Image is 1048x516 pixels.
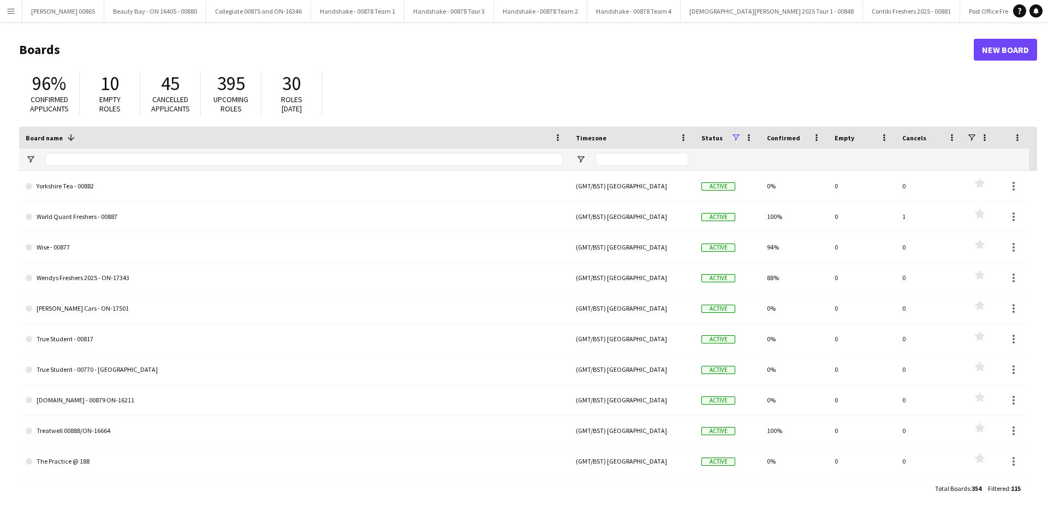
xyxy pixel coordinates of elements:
button: Handshake - 00878 Team 4 [587,1,681,22]
a: World Quant Freshers - 00887 [26,201,563,232]
div: (GMT/BST) [GEOGRAPHIC_DATA] [569,324,695,354]
button: Handshake - 00878 Tour 3 [404,1,494,22]
div: 100% [760,201,828,232]
div: 0 [896,477,963,507]
span: 96% [32,72,66,96]
span: Board name [26,134,63,142]
button: Open Filter Menu [576,155,586,164]
button: Contiki Freshers 2025 - 00881 [863,1,960,22]
button: Collegiate 00875 and ON-16346 [206,1,311,22]
span: 10 [100,72,119,96]
span: Active [701,305,735,313]
div: (GMT/BST) [GEOGRAPHIC_DATA] [569,416,695,446]
div: 0 [828,171,896,201]
span: 45 [161,72,180,96]
div: 1 [896,201,963,232]
div: 0 [828,446,896,476]
a: True Student - 00770 - [GEOGRAPHIC_DATA] [26,354,563,385]
div: 0% [760,477,828,507]
div: 0% [760,293,828,323]
span: 115 [1011,484,1021,493]
span: Empty roles [99,94,121,114]
div: 0% [760,446,828,476]
a: Wendys Freshers 2025 - ON-17343 [26,263,563,293]
div: 0 [828,293,896,323]
div: 0 [828,416,896,446]
button: [PERSON_NAME] 00865 [22,1,104,22]
span: Active [701,244,735,252]
div: (GMT/BST) [GEOGRAPHIC_DATA] [569,446,695,476]
div: (GMT/BST) [GEOGRAPHIC_DATA] [569,477,695,507]
div: 0% [760,171,828,201]
span: Confirmed applicants [30,94,69,114]
div: (GMT/BST) [GEOGRAPHIC_DATA] [569,385,695,415]
a: Yorkshire Tea - 00882 [26,171,563,201]
span: Cancels [902,134,926,142]
span: 30 [282,72,301,96]
span: Upcoming roles [213,94,248,114]
a: Student Roost [GEOGRAPHIC_DATA] - 00798 [26,477,563,507]
input: Timezone Filter Input [596,153,688,166]
div: 0 [896,263,963,293]
a: New Board [974,39,1037,61]
span: Active [701,396,735,405]
h1: Boards [19,41,974,58]
div: 0 [828,263,896,293]
button: Beauty Bay - ON 16405 - 00880 [104,1,206,22]
div: (GMT/BST) [GEOGRAPHIC_DATA] [569,293,695,323]
div: 0 [896,324,963,354]
div: (GMT/BST) [GEOGRAPHIC_DATA] [569,354,695,384]
div: 0 [828,201,896,232]
div: 88% [760,263,828,293]
div: (GMT/BST) [GEOGRAPHIC_DATA] [569,201,695,232]
span: Confirmed [767,134,800,142]
span: 354 [972,484,981,493]
span: Active [701,335,735,343]
div: 100% [760,416,828,446]
div: 0 [828,324,896,354]
span: Active [701,213,735,221]
a: The Practice @ 188 [26,446,563,477]
span: Timezone [576,134,606,142]
span: Active [701,458,735,466]
div: 0 [896,232,963,262]
span: Roles [DATE] [281,94,302,114]
div: 0 [828,232,896,262]
span: Status [701,134,723,142]
div: 0 [896,354,963,384]
div: (GMT/BST) [GEOGRAPHIC_DATA] [569,232,695,262]
div: 0 [828,354,896,384]
span: Filtered [988,484,1009,493]
button: [DEMOGRAPHIC_DATA][PERSON_NAME] 2025 Tour 1 - 00848 [681,1,863,22]
span: Cancelled applicants [151,94,190,114]
button: Open Filter Menu [26,155,35,164]
input: Board name Filter Input [45,153,563,166]
div: 0 [896,416,963,446]
div: 0% [760,385,828,415]
span: Total Boards [935,484,970,493]
div: 94% [760,232,828,262]
div: : [988,478,1021,499]
div: 0 [896,171,963,201]
button: Handshake - 00878 Team 2 [494,1,587,22]
a: Treatwell 00888/ON-16664 [26,416,563,446]
div: 0 [896,385,963,415]
a: [PERSON_NAME] Cars - ON-17501 [26,293,563,324]
div: 0 [828,477,896,507]
span: Active [701,366,735,374]
span: Empty [835,134,854,142]
div: 0 [896,446,963,476]
div: (GMT/BST) [GEOGRAPHIC_DATA] [569,263,695,293]
div: : [935,478,981,499]
div: 0% [760,354,828,384]
button: Handshake - 00878 Team 1 [311,1,404,22]
a: True Student - 00817 [26,324,563,354]
span: 395 [217,72,245,96]
div: (GMT/BST) [GEOGRAPHIC_DATA] [569,171,695,201]
a: Wise - 00877 [26,232,563,263]
span: Active [701,274,735,282]
a: [DOMAIN_NAME] - 00879 ON-16211 [26,385,563,416]
div: 0 [828,385,896,415]
span: Active [701,427,735,435]
span: Active [701,182,735,191]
